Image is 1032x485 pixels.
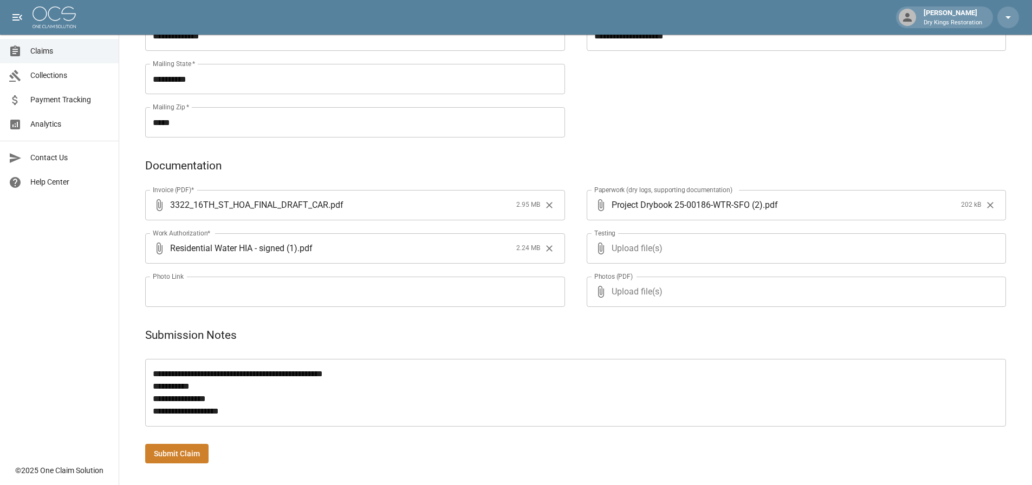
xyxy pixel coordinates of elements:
[30,119,110,130] span: Analytics
[541,240,557,257] button: Clear
[961,200,981,211] span: 202 kB
[33,6,76,28] img: ocs-logo-white-transparent.png
[612,277,977,307] span: Upload file(s)
[924,18,982,28] p: Dry Kings Restoration
[170,199,328,211] span: 3322_16TH_ST_HOA_FINAL_DRAFT_CAR
[982,197,998,213] button: Clear
[297,242,313,254] span: . pdf
[919,8,986,27] div: [PERSON_NAME]
[7,6,28,28] button: open drawer
[594,272,633,281] label: Photos (PDF)
[153,228,211,238] label: Work Authorization*
[153,272,184,281] label: Photo Link
[612,233,977,264] span: Upload file(s)
[153,59,195,68] label: Mailing State
[170,242,297,254] span: Residential Water HIA - signed (1)
[153,102,190,112] label: Mailing Zip
[516,243,540,254] span: 2.24 MB
[30,45,110,57] span: Claims
[30,70,110,81] span: Collections
[516,200,540,211] span: 2.95 MB
[328,199,343,211] span: . pdf
[30,152,110,163] span: Contact Us
[612,199,763,211] span: Project Drybook 25-00186-WTR-SFO (2)
[763,199,778,211] span: . pdf
[594,228,615,238] label: Testing
[15,465,103,476] div: © 2025 One Claim Solution
[594,185,732,194] label: Paperwork (dry logs, supporting documentation)
[153,185,194,194] label: Invoice (PDF)*
[30,176,110,188] span: Help Center
[541,197,557,213] button: Clear
[145,444,209,464] button: Submit Claim
[30,94,110,106] span: Payment Tracking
